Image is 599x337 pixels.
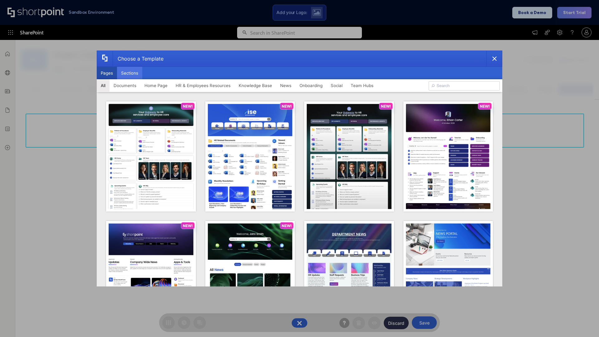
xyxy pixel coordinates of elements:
p: NEW! [381,104,391,109]
p: NEW! [183,104,193,109]
button: Pages [97,67,117,79]
p: NEW! [183,223,193,228]
p: NEW! [282,104,292,109]
p: NEW! [480,104,490,109]
button: Documents [110,79,140,92]
p: NEW! [282,223,292,228]
button: Onboarding [295,79,327,92]
button: Team Hubs [347,79,377,92]
button: Social [327,79,347,92]
input: Search [429,81,500,90]
div: template selector [97,51,502,286]
iframe: Chat Widget [487,265,599,337]
div: Choose a Template [113,51,163,66]
button: Home Page [140,79,172,92]
button: All [97,79,110,92]
button: Sections [117,67,142,79]
button: HR & Employees Resources [172,79,235,92]
button: Knowledge Base [235,79,276,92]
button: News [276,79,295,92]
